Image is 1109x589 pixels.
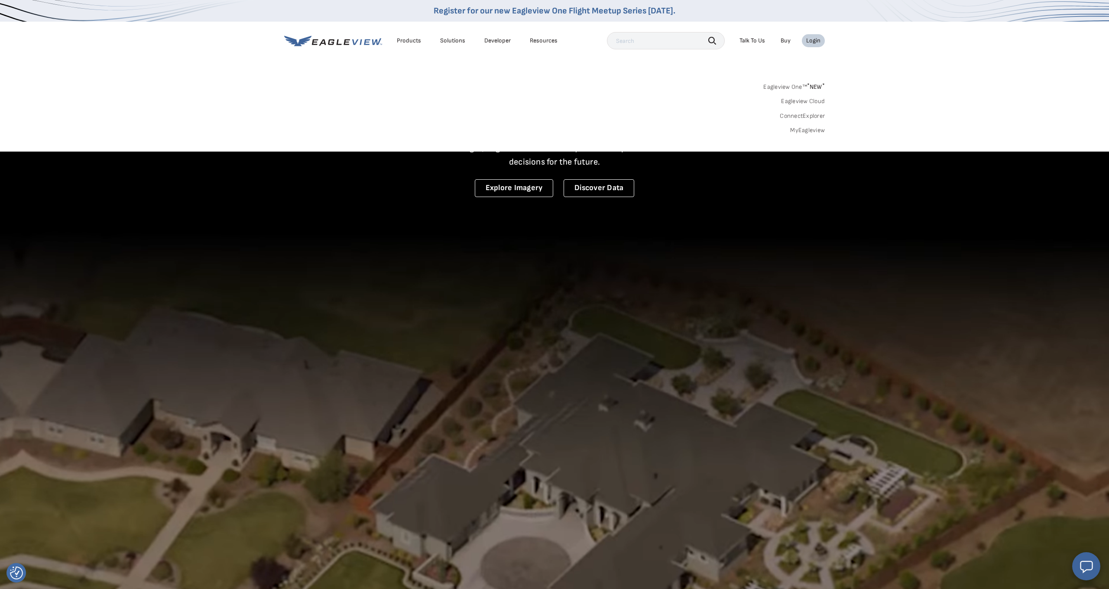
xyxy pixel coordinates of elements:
[781,37,791,45] a: Buy
[530,37,558,45] div: Resources
[10,566,23,579] img: Revisit consent button
[780,112,825,120] a: ConnectExplorer
[763,81,825,91] a: Eagleview One™*NEW*
[790,126,825,134] a: MyEagleview
[484,37,511,45] a: Developer
[806,37,820,45] div: Login
[475,179,554,197] a: Explore Imagery
[607,32,725,49] input: Search
[1072,552,1100,580] button: Open chat window
[440,37,465,45] div: Solutions
[10,566,23,579] button: Consent Preferences
[434,6,675,16] a: Register for our new Eagleview One Flight Meetup Series [DATE].
[564,179,634,197] a: Discover Data
[781,97,825,105] a: Eagleview Cloud
[807,83,825,91] span: NEW
[397,37,421,45] div: Products
[739,37,765,45] div: Talk To Us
